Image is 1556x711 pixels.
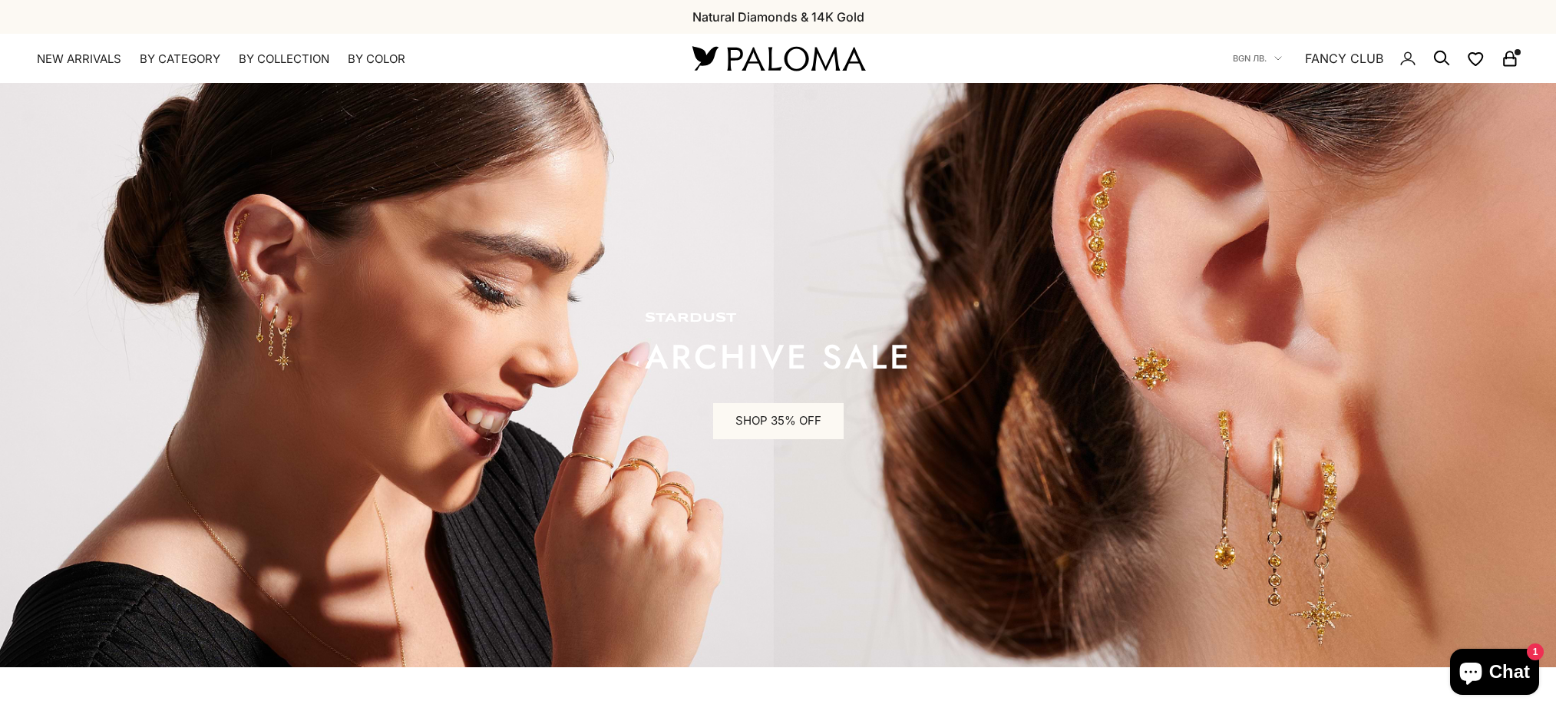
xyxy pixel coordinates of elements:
[645,311,912,326] p: STARDUST
[1305,48,1383,68] a: FANCY CLUB
[140,51,220,67] summary: By Category
[37,51,121,67] a: NEW ARRIVALS
[1445,649,1544,699] inbox-online-store-chat: Shopify online store chat
[1233,34,1519,83] nav: Secondary navigation
[348,51,405,67] summary: By Color
[239,51,329,67] summary: By Collection
[692,7,864,27] p: Natural Diamonds & 14K Gold
[713,403,844,440] a: SHOP 35% OFF
[1233,51,1282,65] button: BGN лв.
[645,342,912,372] p: ARCHIVE SALE
[37,51,656,67] nav: Primary navigation
[1233,51,1267,65] span: BGN лв.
